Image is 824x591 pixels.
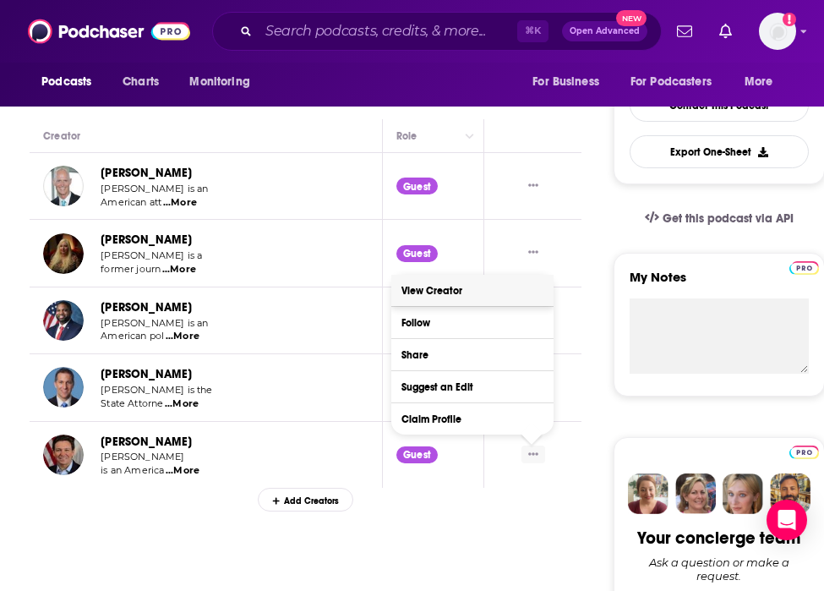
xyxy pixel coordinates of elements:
[675,473,716,514] img: Barbara Profile
[517,20,548,42] span: ⌘ K
[101,183,208,194] span: [PERSON_NAME] is an
[391,307,554,338] button: Follow
[101,300,192,315] a: [PERSON_NAME]
[562,21,647,41] button: Open AdvancedNew
[630,135,809,168] button: Export One-Sheet
[628,473,668,514] img: Sydney Profile
[101,464,164,476] span: is an America
[712,17,739,46] a: Show notifications dropdown
[258,488,352,512] div: Add Creators
[163,196,197,210] span: ...More
[43,233,84,274] img: Rochelle Herman
[101,196,161,208] span: American att
[789,443,819,459] a: Pro website
[759,13,796,50] span: Logged in as CommsPodchaser
[521,178,545,195] button: Show More Button
[28,15,190,47] img: Podchaser - Follow, Share and Rate Podcasts
[101,397,163,409] span: State Attorne
[101,435,192,449] a: [PERSON_NAME]
[670,17,699,46] a: Show notifications dropdown
[759,13,796,50] img: User Profile
[101,233,192,247] a: [PERSON_NAME]
[101,249,202,261] span: [PERSON_NAME] is a
[259,18,517,45] input: Search podcasts, credits, & more...
[101,330,164,342] span: American pol
[101,166,192,180] a: [PERSON_NAME]
[733,66,794,98] button: open menu
[396,245,438,262] div: Guest
[460,126,480,146] button: Column Actions
[770,473,810,514] img: Jon Profile
[789,261,819,275] img: Podchaser Pro
[123,70,159,94] span: Charts
[162,263,196,276] span: ...More
[759,13,796,50] button: Show profile menu
[767,500,807,540] div: Open Intercom Messenger
[101,317,208,329] span: [PERSON_NAME] is an
[43,126,80,146] div: Creator
[391,371,554,402] a: Suggest an Edit
[43,367,84,408] img: Dave Aronberg
[630,555,809,583] div: Ask a question or make a request.
[165,397,199,411] span: ...More
[616,10,647,26] span: New
[30,66,113,98] button: open menu
[101,367,192,381] a: [PERSON_NAME]
[630,70,712,94] span: For Podcasters
[630,269,809,298] label: My Notes
[166,330,199,343] span: ...More
[41,70,91,94] span: Podcasts
[112,66,169,98] a: Charts
[521,244,545,262] button: Show More Button
[619,66,736,98] button: open menu
[663,211,794,226] span: Get this podcast via API
[396,178,438,194] div: Guest
[43,300,84,341] img: Byron Donalds
[101,263,161,275] span: former journ
[783,13,796,26] svg: Add a profile image
[521,446,545,463] button: Show More Button
[212,12,662,51] div: Search podcasts, credits, & more...
[789,259,819,275] a: Pro website
[396,126,420,146] div: Role
[391,339,554,370] button: Share
[177,66,271,98] button: open menu
[637,528,800,549] div: Your concierge team
[189,70,249,94] span: Monitoring
[101,384,212,396] span: [PERSON_NAME] is the
[745,70,773,94] span: More
[521,66,620,98] button: open menu
[723,473,763,514] img: Jules Profile
[391,275,554,306] a: View Creator
[396,446,438,463] div: Guest
[391,403,554,435] button: Claim Profile
[532,70,599,94] span: For Business
[101,451,184,462] span: [PERSON_NAME]
[43,166,84,206] img: Rick Scott
[43,435,84,475] img: Ron DeSantis
[631,198,807,239] a: Get this podcast via API
[570,27,640,36] span: Open Advanced
[789,446,819,459] img: Podchaser Pro
[166,464,199,478] span: ...More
